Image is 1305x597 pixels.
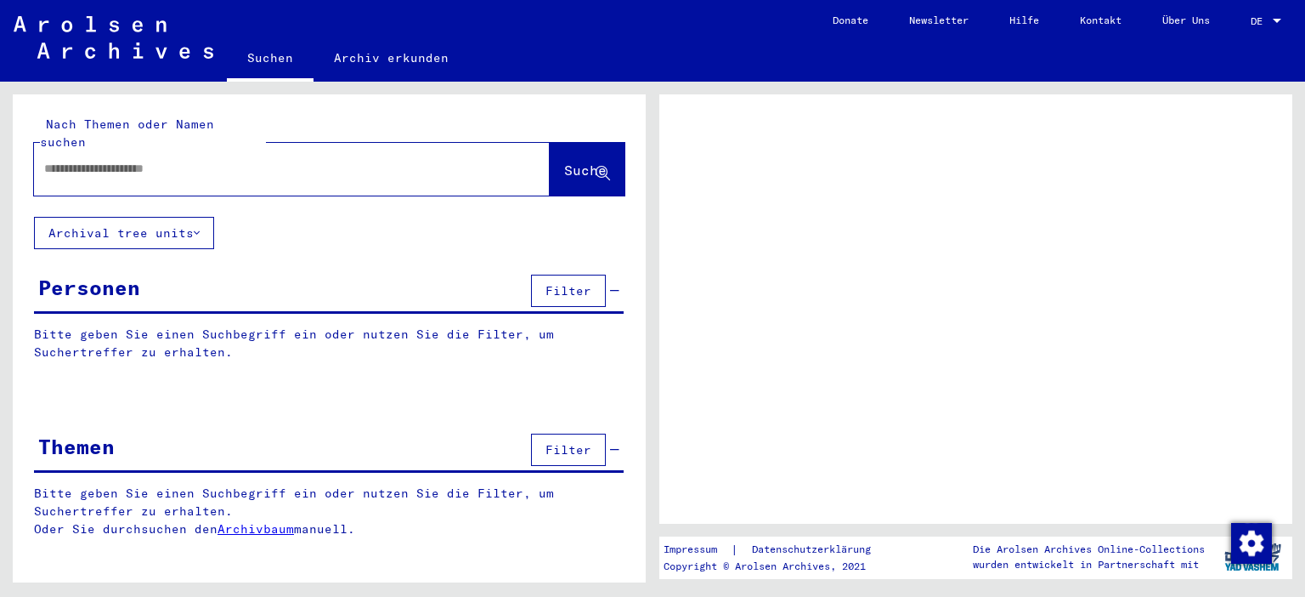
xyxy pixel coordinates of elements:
div: Personen [38,272,140,303]
p: Bitte geben Sie einen Suchbegriff ein oder nutzen Sie die Filter, um Suchertreffer zu erhalten. [34,326,624,361]
span: Suche [564,162,607,179]
p: Bitte geben Sie einen Suchbegriff ein oder nutzen Sie die Filter, um Suchertreffer zu erhalten. O... [34,485,624,538]
img: Zustimmung ändern [1231,523,1272,564]
span: Filter [545,442,591,458]
a: Suchen [227,37,314,82]
button: Archival tree units [34,217,214,249]
a: Datenschutzerklärung [738,541,891,559]
img: yv_logo.png [1221,536,1285,578]
div: Themen [38,431,115,462]
span: Filter [545,283,591,298]
a: Archiv erkunden [314,37,469,78]
a: Archivbaum [217,521,294,537]
p: wurden entwickelt in Partnerschaft mit [973,557,1205,572]
img: Arolsen_neg.svg [14,16,213,59]
div: | [664,541,891,559]
button: Filter [531,434,606,466]
mat-label: Nach Themen oder Namen suchen [40,117,214,150]
span: DE [1251,15,1269,27]
p: Copyright © Arolsen Archives, 2021 [664,559,891,574]
button: Suche [550,143,624,196]
p: Die Arolsen Archives Online-Collections [973,542,1205,557]
button: Filter [531,275,606,307]
a: Impressum [664,541,731,559]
